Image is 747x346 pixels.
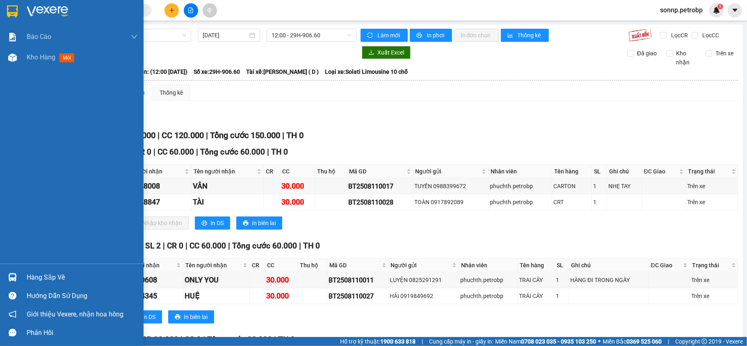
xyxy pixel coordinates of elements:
span: printer [201,220,207,227]
span: Làm mới [377,31,401,40]
div: phuchth.petrobp [490,182,551,191]
button: printerIn phơi [410,29,452,42]
span: printer [175,314,180,321]
th: Thu hộ [315,165,347,178]
strong: 0708 023 035 - 0935 103 250 [521,338,596,345]
div: TÀI [193,196,262,208]
span: | [299,241,301,250]
div: CRT [553,198,590,207]
td: BT2508110028 [347,194,413,210]
img: 9k= [628,29,652,42]
span: | [282,130,284,140]
span: CR 0 [167,241,183,250]
span: 1 [719,4,722,9]
td: 0985678847 [118,194,192,210]
span: CC 60.000 [190,241,226,250]
span: In phơi [427,31,445,40]
span: Đã giao [634,49,660,58]
div: CARTON [553,182,590,191]
span: down [131,34,137,40]
span: caret-down [731,7,739,14]
span: In biên lai [252,219,276,228]
span: | [153,147,155,157]
span: file-add [188,7,194,13]
span: | [228,241,230,250]
span: Tổng cước 60.000 [200,147,265,157]
span: TH 0 [303,241,320,250]
div: HÀNG ĐI TRONG NGÀY [570,275,647,285]
span: In DS [210,219,224,228]
span: Giới thiệu Vexere, nhận hoa hồng [27,309,123,319]
div: Trên xe [688,198,737,207]
div: phuchth.petrobp [460,275,516,285]
div: 0985888008 [119,180,190,192]
td: 0985888008 [118,178,192,194]
span: CC 60.000 [158,147,194,157]
span: | [274,335,276,344]
th: Nhân viên [459,259,518,272]
span: | [180,335,183,344]
span: Loại xe: Solati Limousine 10 chỗ [325,67,408,76]
th: Nhân viên [489,165,552,178]
button: bar-chartThống kê [501,29,549,42]
strong: 0369 525 060 [626,338,662,345]
span: Xuất Excel [377,48,404,57]
div: 1 [556,291,567,300]
td: 0965500608 [115,272,183,288]
button: downloadNhập kho nhận [127,216,189,230]
div: phuchth.petrobp [460,291,516,300]
span: ĐC Giao [644,167,678,176]
div: 1 [556,275,567,285]
div: HẢI 0919849692 [390,291,458,300]
div: Phản hồi [27,327,137,339]
img: logo-vxr [7,5,18,18]
div: 30.000 [267,274,296,286]
span: Miền Nam [495,337,596,346]
span: aim [207,7,212,13]
span: ⚪️ [598,340,601,343]
td: BT2508110027 [327,288,389,304]
span: Mã GD [329,261,380,270]
button: printerIn DS [195,216,230,230]
span: Cung cấp máy in - giấy in: [429,337,493,346]
div: 30.000 [281,180,314,192]
span: Chuyến: (12:00 [DATE]) [128,67,187,76]
button: syncLàm mới [361,29,408,42]
th: CR [250,259,265,272]
button: printerIn DS [127,310,162,323]
span: Báo cáo [27,32,51,42]
img: warehouse-icon [8,53,17,62]
td: VÂN [192,178,264,194]
div: Hàng sắp về [27,271,137,284]
span: Người gửi [416,167,480,176]
span: download [368,50,374,56]
div: phuchth.petrobp [490,198,551,207]
span: Trạng thái [692,261,730,270]
div: TUYẾN 0988399672 [415,182,487,191]
span: bar-chart [507,32,514,39]
span: message [9,329,16,337]
input: 11/08/2025 [203,31,248,40]
span: | [196,147,198,157]
th: Ghi chú [607,165,642,178]
div: 1 [593,182,605,191]
span: | [158,130,160,140]
span: Số xe: 29H-906.60 [194,67,240,76]
span: CR 30.000 [142,335,178,344]
div: 30.000 [281,196,314,208]
td: TÀI [192,194,264,210]
span: Tài xế: [PERSON_NAME] ( D ) [246,67,319,76]
div: 1 [593,198,605,207]
span: Tổng cước 30.000 [207,335,272,344]
th: SL [592,165,607,178]
span: sonnp.petrobp [653,5,709,15]
span: Tổng cước 150.000 [210,130,280,140]
th: CR [264,165,280,178]
div: 0965500608 [116,274,182,286]
span: TH 0 [278,335,295,344]
span: | [206,130,208,140]
div: 0934444345 [116,290,182,302]
div: 0985678847 [119,196,190,208]
span: In biên lai [184,312,208,321]
span: Trên xe [712,49,737,58]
